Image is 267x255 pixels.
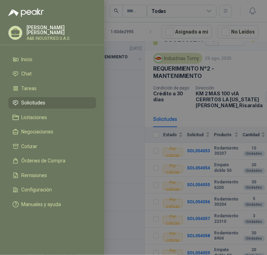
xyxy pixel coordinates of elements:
span: Configuración [22,187,52,192]
a: Configuración [8,184,96,196]
span: Manuales y ayuda [22,202,61,207]
span: Remisiones [22,173,47,178]
p: [PERSON_NAME] [PERSON_NAME] [26,25,96,35]
span: Solicitudes [22,100,46,105]
a: Chat [8,68,96,80]
a: Inicio [8,53,96,65]
a: Cotizar [8,140,96,152]
span: Órdenes de Compra [22,158,66,163]
span: Inicio [22,57,33,62]
span: Tareas [22,86,37,91]
a: Remisiones [8,169,96,181]
a: Manuales y ayuda [8,198,96,210]
span: Chat [22,71,32,76]
p: A&B INDUSTRIES S.A.S [26,36,96,41]
span: Licitaciones [22,115,47,120]
span: Cotizar [22,144,38,149]
a: Tareas [8,82,96,94]
a: Órdenes de Compra [8,155,96,167]
span: Negociaciones [22,129,54,134]
a: Negociaciones [8,126,96,138]
a: Licitaciones [8,111,96,123]
img: Logo peakr [8,8,44,17]
a: Solicitudes [8,97,96,109]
